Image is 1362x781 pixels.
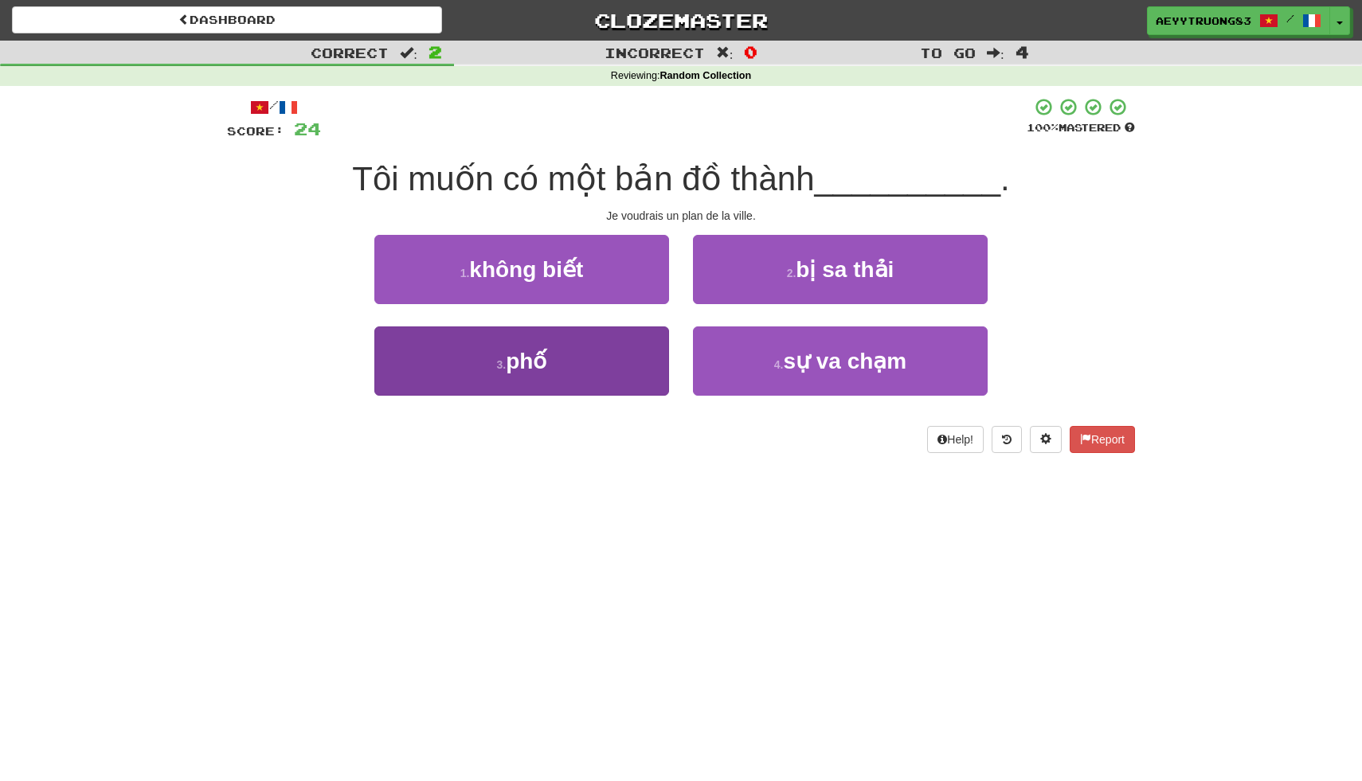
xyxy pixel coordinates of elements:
[469,257,583,282] span: không biết
[693,326,988,396] button: 4.sự va chạm
[374,235,669,304] button: 1.không biết
[429,42,442,61] span: 2
[1016,42,1029,61] span: 4
[1027,121,1135,135] div: Mastered
[693,235,988,304] button: 2.bị sa thải
[787,267,796,279] small: 2 .
[716,46,734,60] span: :
[815,160,1001,197] span: __________
[992,426,1022,453] button: Round history (alt+y)
[659,70,751,81] strong: Random Collection
[1286,13,1294,24] span: /
[506,349,546,373] span: phố
[1070,426,1135,453] button: Report
[920,45,976,61] span: To go
[466,6,896,34] a: Clozemaster
[1156,14,1251,28] span: AEYYTRUONG83
[1027,121,1059,134] span: 100 %
[460,267,470,279] small: 1 .
[987,46,1004,60] span: :
[227,208,1135,224] div: Je voudrais un plan de la ville.
[374,326,669,396] button: 3.phố
[497,358,507,371] small: 3 .
[352,160,814,197] span: Tôi muốn có một bản đồ thành
[1147,6,1330,35] a: AEYYTRUONG83 /
[744,42,757,61] span: 0
[774,358,784,371] small: 4 .
[927,426,984,453] button: Help!
[605,45,705,61] span: Incorrect
[12,6,442,33] a: Dashboard
[227,124,284,138] span: Score:
[294,119,321,139] span: 24
[400,46,417,60] span: :
[311,45,389,61] span: Correct
[783,349,906,373] span: sự va chạm
[796,257,894,282] span: bị sa thải
[227,97,321,117] div: /
[1000,160,1010,197] span: .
